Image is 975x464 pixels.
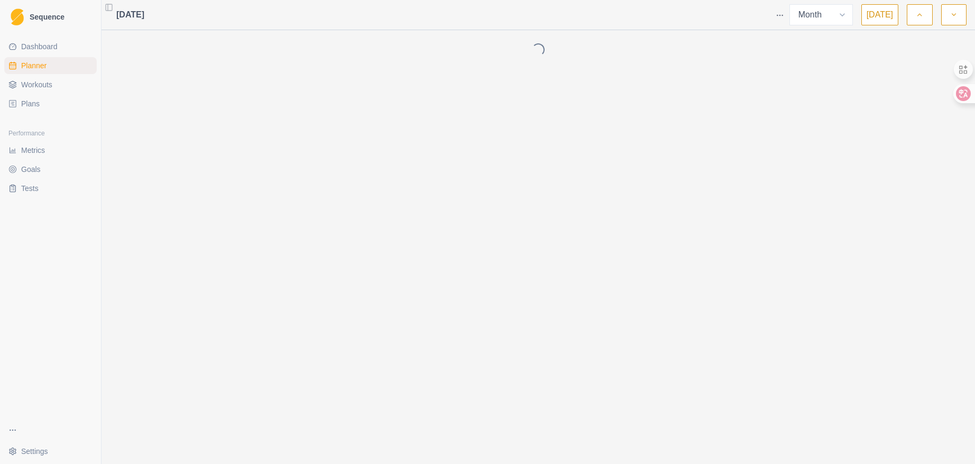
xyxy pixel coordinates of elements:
span: Sequence [30,13,65,21]
a: Tests [4,180,97,197]
span: Planner [21,60,47,71]
button: [DATE] [861,4,898,25]
span: Workouts [21,79,52,90]
span: Dashboard [21,41,58,52]
span: Metrics [21,145,45,156]
a: Metrics [4,142,97,159]
a: LogoSequence [4,4,97,30]
button: Settings [4,443,97,460]
span: Tests [21,183,39,194]
div: Performance [4,125,97,142]
span: Goals [21,164,41,175]
a: Workouts [4,76,97,93]
a: Planner [4,57,97,74]
a: Goals [4,161,97,178]
span: [DATE] [116,8,144,21]
a: Plans [4,95,97,112]
span: Plans [21,98,40,109]
img: Logo [11,8,24,26]
a: Dashboard [4,38,97,55]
